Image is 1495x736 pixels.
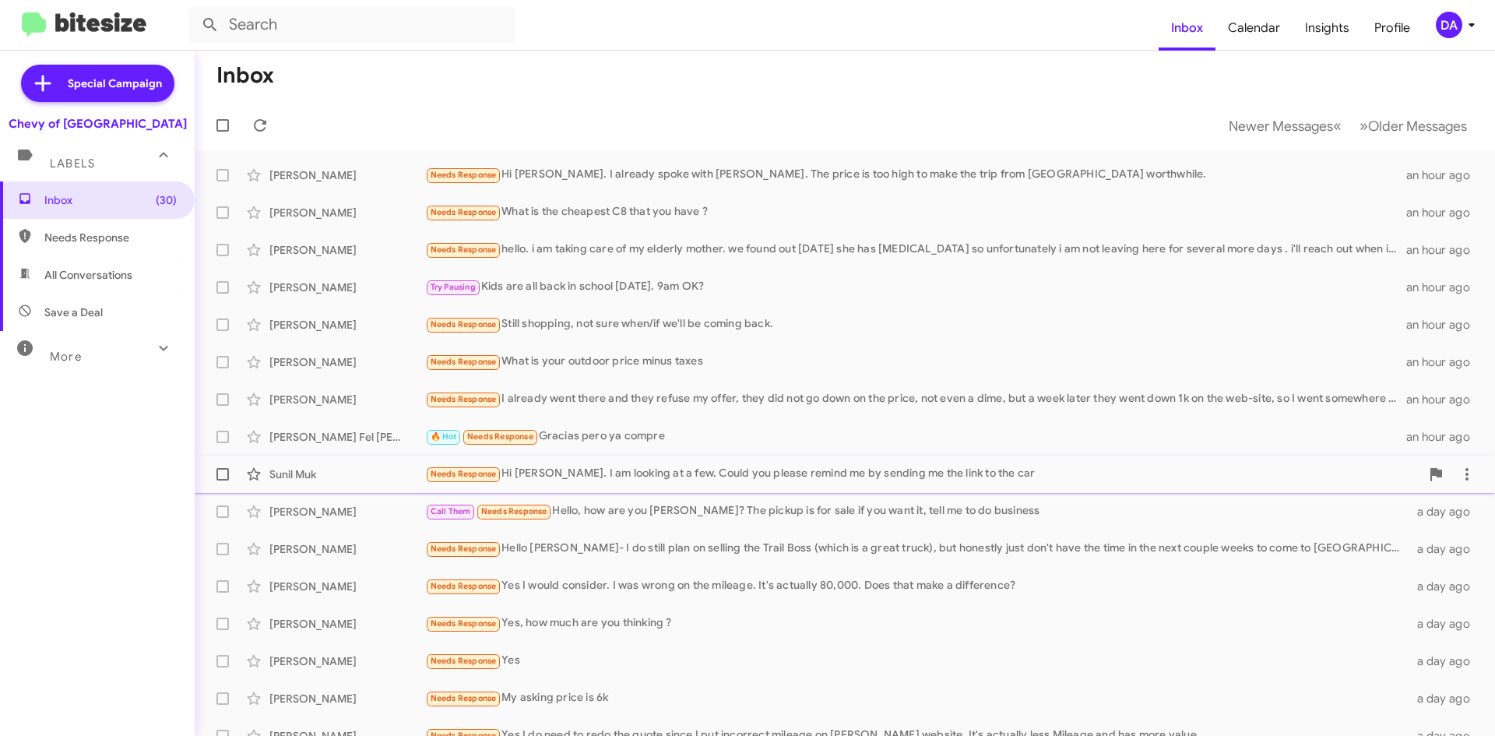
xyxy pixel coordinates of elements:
[425,502,1408,520] div: Hello, how are you [PERSON_NAME]? The pickup is for sale if you want it, tell me to do business
[1408,691,1483,706] div: a day ago
[269,280,425,295] div: [PERSON_NAME]
[269,429,425,445] div: [PERSON_NAME] Fel [PERSON_NAME]
[431,245,497,255] span: Needs Response
[1436,12,1462,38] div: DA
[1408,504,1483,519] div: a day ago
[1406,205,1483,220] div: an hour ago
[1423,12,1478,38] button: DA
[431,282,476,292] span: Try Pausing
[431,469,497,479] span: Needs Response
[425,465,1420,483] div: Hi [PERSON_NAME]. I am looking at a few. Could you please remind me by sending me the link to the...
[269,167,425,183] div: [PERSON_NAME]
[1360,116,1368,136] span: »
[425,428,1406,445] div: Gracias pero ya compre
[269,392,425,407] div: [PERSON_NAME]
[269,691,425,706] div: [PERSON_NAME]
[50,350,82,364] span: More
[431,544,497,554] span: Needs Response
[1219,110,1351,142] button: Previous
[425,278,1406,296] div: Kids are all back in school [DATE]. 9am OK?
[425,315,1406,333] div: Still shopping, not sure when/if we'll be coming back.
[1406,167,1483,183] div: an hour ago
[431,357,497,367] span: Needs Response
[1220,110,1476,142] nav: Page navigation example
[425,577,1408,595] div: Yes I would consider. I was wrong on the mileage. It's actually 80,000. Does that make a difference?
[269,242,425,258] div: [PERSON_NAME]
[269,504,425,519] div: [PERSON_NAME]
[1406,429,1483,445] div: an hour ago
[188,6,515,44] input: Search
[269,541,425,557] div: [PERSON_NAME]
[431,394,497,404] span: Needs Response
[269,653,425,669] div: [PERSON_NAME]
[425,353,1406,371] div: What is your outdoor price minus taxes
[1406,354,1483,370] div: an hour ago
[467,431,533,442] span: Needs Response
[425,166,1406,184] div: Hi [PERSON_NAME]. I already spoke with [PERSON_NAME]. The price is too high to make the trip from...
[431,506,471,516] span: Call Them
[1406,317,1483,333] div: an hour ago
[269,616,425,632] div: [PERSON_NAME]
[216,63,274,88] h1: Inbox
[1408,616,1483,632] div: a day ago
[425,390,1406,408] div: I already went there and they refuse my offer, they did not go down on the price, not even a dime...
[269,354,425,370] div: [PERSON_NAME]
[431,431,457,442] span: 🔥 Hot
[9,116,187,132] div: Chevy of [GEOGRAPHIC_DATA]
[269,317,425,333] div: [PERSON_NAME]
[425,615,1408,632] div: Yes, how much are you thinking ?
[1408,653,1483,669] div: a day ago
[481,506,547,516] span: Needs Response
[431,656,497,666] span: Needs Response
[269,579,425,594] div: [PERSON_NAME]
[1368,118,1467,135] span: Older Messages
[1406,392,1483,407] div: an hour ago
[44,230,177,245] span: Needs Response
[1293,5,1362,51] a: Insights
[1362,5,1423,51] a: Profile
[156,192,177,208] span: (30)
[431,319,497,329] span: Needs Response
[44,267,132,283] span: All Conversations
[431,581,497,591] span: Needs Response
[425,203,1406,221] div: What is the cheapest C8 that you have ?
[1229,118,1333,135] span: Newer Messages
[1408,579,1483,594] div: a day ago
[1406,242,1483,258] div: an hour ago
[269,467,425,482] div: Sunil Muk
[1215,5,1293,51] a: Calendar
[68,76,162,91] span: Special Campaign
[425,241,1406,259] div: hello. i am taking care of my elderly mother. we found out [DATE] she has [MEDICAL_DATA] so unfor...
[431,693,497,703] span: Needs Response
[269,205,425,220] div: [PERSON_NAME]
[1159,5,1215,51] a: Inbox
[425,652,1408,670] div: Yes
[50,157,95,171] span: Labels
[431,207,497,217] span: Needs Response
[44,192,177,208] span: Inbox
[1350,110,1476,142] button: Next
[44,305,103,320] span: Save a Deal
[1408,541,1483,557] div: a day ago
[21,65,174,102] a: Special Campaign
[1406,280,1483,295] div: an hour ago
[431,170,497,180] span: Needs Response
[431,618,497,629] span: Needs Response
[425,689,1408,707] div: My asking price is 6k
[425,540,1408,558] div: Hello [PERSON_NAME]- I do still plan on selling the Trail Boss (which is a great truck), but hone...
[1333,116,1342,136] span: «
